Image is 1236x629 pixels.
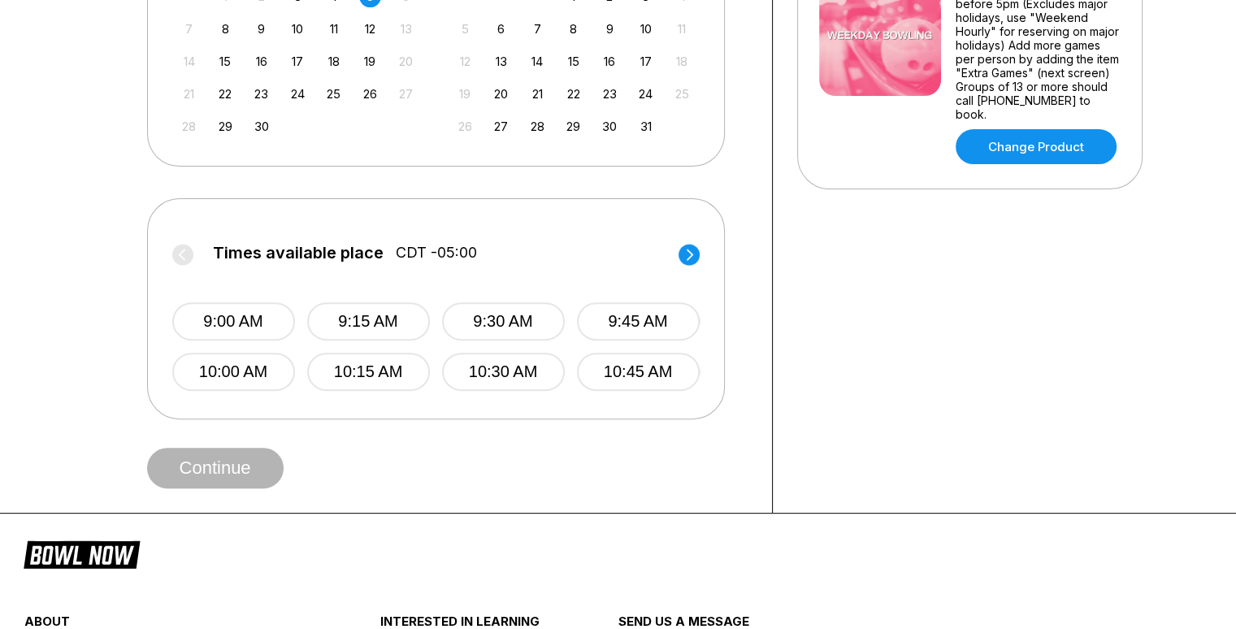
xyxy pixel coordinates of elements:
[307,353,430,391] button: 10:15 AM
[178,83,200,105] div: Not available Sunday, September 21st, 2025
[562,50,584,72] div: Choose Wednesday, October 15th, 2025
[395,18,417,40] div: Not available Saturday, September 13th, 2025
[250,115,272,137] div: Choose Tuesday, September 30th, 2025
[562,83,584,105] div: Choose Wednesday, October 22nd, 2025
[287,18,309,40] div: Choose Wednesday, September 10th, 2025
[215,115,236,137] div: Choose Monday, September 29th, 2025
[442,302,565,341] button: 9:30 AM
[577,302,700,341] button: 9:45 AM
[671,18,693,40] div: Not available Saturday, October 11th, 2025
[307,302,430,341] button: 9:15 AM
[213,244,384,262] span: Times available place
[599,18,621,40] div: Choose Thursday, October 9th, 2025
[599,115,621,137] div: Choose Thursday, October 30th, 2025
[395,83,417,105] div: Not available Saturday, September 27th, 2025
[527,18,549,40] div: Choose Tuesday, October 7th, 2025
[215,83,236,105] div: Choose Monday, September 22nd, 2025
[454,50,476,72] div: Not available Sunday, October 12th, 2025
[287,50,309,72] div: Choose Wednesday, September 17th, 2025
[454,83,476,105] div: Not available Sunday, October 19th, 2025
[323,83,345,105] div: Choose Thursday, September 25th, 2025
[527,50,549,72] div: Choose Tuesday, October 14th, 2025
[635,18,657,40] div: Choose Friday, October 10th, 2025
[395,50,417,72] div: Not available Saturday, September 20th, 2025
[490,115,512,137] div: Choose Monday, October 27th, 2025
[359,50,381,72] div: Choose Friday, September 19th, 2025
[442,353,565,391] button: 10:30 AM
[490,50,512,72] div: Choose Monday, October 13th, 2025
[454,115,476,137] div: Not available Sunday, October 26th, 2025
[178,115,200,137] div: Not available Sunday, September 28th, 2025
[323,18,345,40] div: Choose Thursday, September 11th, 2025
[250,18,272,40] div: Choose Tuesday, September 9th, 2025
[562,115,584,137] div: Choose Wednesday, October 29th, 2025
[527,83,549,105] div: Choose Tuesday, October 21st, 2025
[172,353,295,391] button: 10:00 AM
[490,83,512,105] div: Choose Monday, October 20th, 2025
[562,18,584,40] div: Choose Wednesday, October 8th, 2025
[359,18,381,40] div: Choose Friday, September 12th, 2025
[215,18,236,40] div: Choose Monday, September 8th, 2025
[490,18,512,40] div: Choose Monday, October 6th, 2025
[635,50,657,72] div: Choose Friday, October 17th, 2025
[671,50,693,72] div: Not available Saturday, October 18th, 2025
[215,50,236,72] div: Choose Monday, September 15th, 2025
[172,302,295,341] button: 9:00 AM
[577,353,700,391] button: 10:45 AM
[178,18,200,40] div: Not available Sunday, September 7th, 2025
[454,18,476,40] div: Not available Sunday, October 5th, 2025
[956,129,1117,164] a: Change Product
[527,115,549,137] div: Choose Tuesday, October 28th, 2025
[599,83,621,105] div: Choose Thursday, October 23rd, 2025
[396,244,477,262] span: CDT -05:00
[635,115,657,137] div: Choose Friday, October 31st, 2025
[323,50,345,72] div: Choose Thursday, September 18th, 2025
[250,83,272,105] div: Choose Tuesday, September 23rd, 2025
[359,83,381,105] div: Choose Friday, September 26th, 2025
[287,83,309,105] div: Choose Wednesday, September 24th, 2025
[599,50,621,72] div: Choose Thursday, October 16th, 2025
[671,83,693,105] div: Not available Saturday, October 25th, 2025
[250,50,272,72] div: Choose Tuesday, September 16th, 2025
[178,50,200,72] div: Not available Sunday, September 14th, 2025
[635,83,657,105] div: Choose Friday, October 24th, 2025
